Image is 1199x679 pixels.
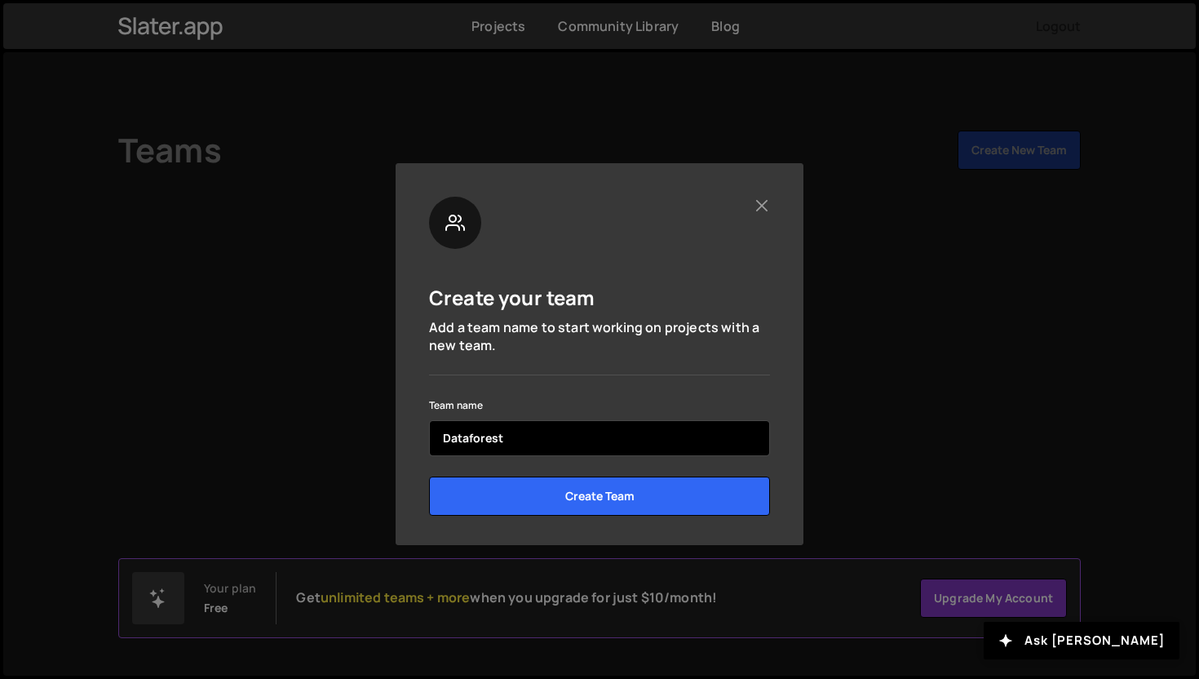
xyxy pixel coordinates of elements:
button: Close [753,197,770,214]
input: name [429,420,770,456]
label: Team name [429,397,483,414]
p: Add a team name to start working on projects with a new team. [429,318,770,355]
input: Create Team [429,477,770,516]
h5: Create your team [429,285,595,310]
button: Ask [PERSON_NAME] [984,622,1179,659]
